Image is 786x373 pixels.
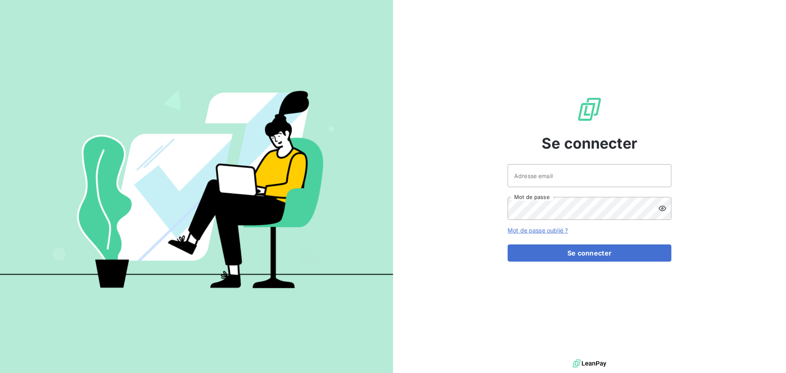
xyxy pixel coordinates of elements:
button: Se connecter [508,244,671,262]
span: Se connecter [542,132,637,154]
input: placeholder [508,164,671,187]
img: Logo LeanPay [576,96,603,122]
img: logo [573,357,606,370]
a: Mot de passe oublié ? [508,227,568,234]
